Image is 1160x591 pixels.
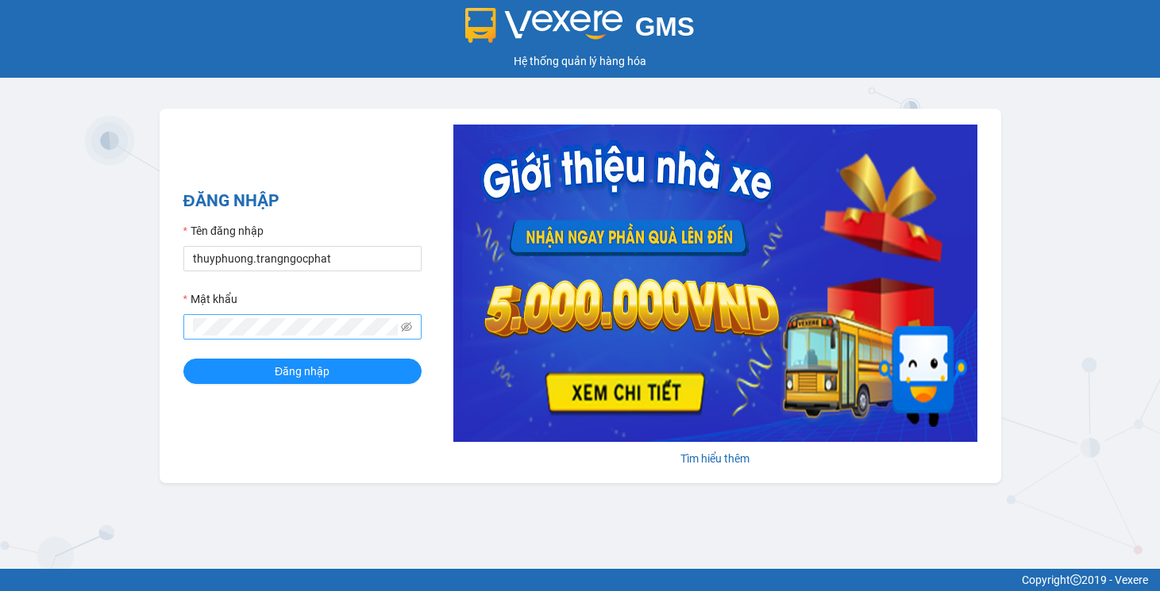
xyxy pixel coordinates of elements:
[183,290,237,308] label: Mật khẩu
[465,8,622,43] img: logo 2
[193,318,398,336] input: Mật khẩu
[453,450,977,467] div: Tìm hiểu thêm
[183,246,422,271] input: Tên đăng nhập
[635,12,695,41] span: GMS
[12,571,1148,589] div: Copyright 2019 - Vexere
[465,24,695,36] a: GMS
[1070,574,1081,585] span: copyright
[183,188,422,214] h2: ĐĂNG NHẬP
[183,222,264,240] label: Tên đăng nhập
[275,363,330,380] span: Đăng nhập
[453,125,977,442] img: banner-0
[4,52,1156,70] div: Hệ thống quản lý hàng hóa
[401,321,412,332] span: eye-invisible
[183,359,422,384] button: Đăng nhập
